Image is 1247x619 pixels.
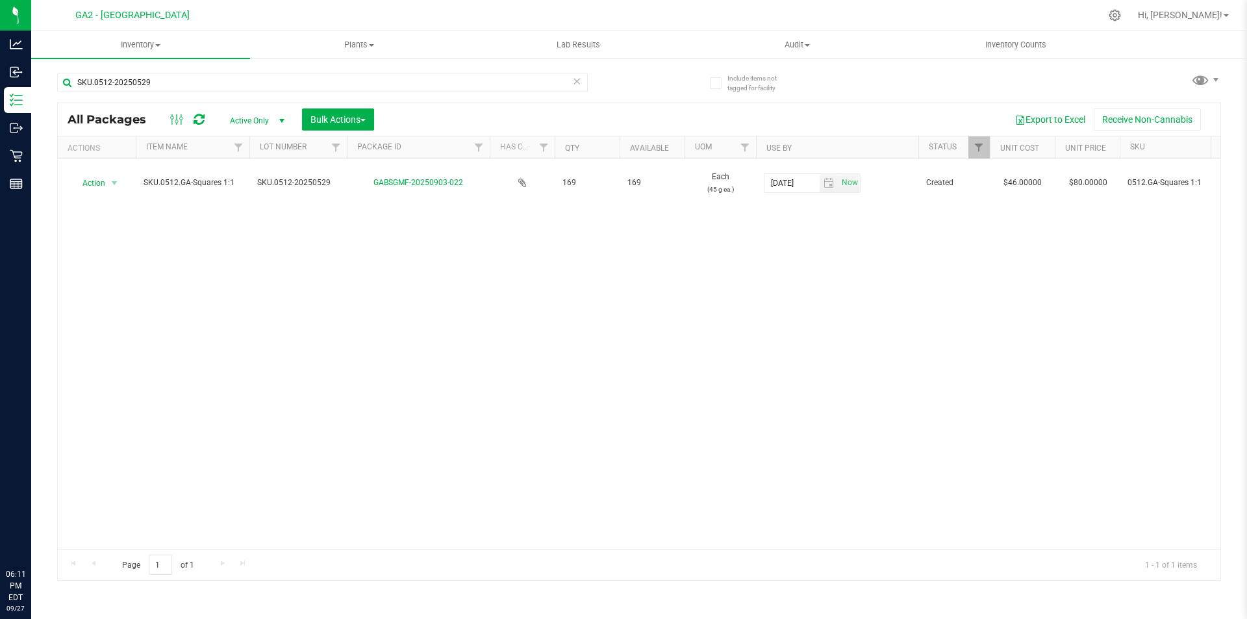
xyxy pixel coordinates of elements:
[539,39,618,51] span: Lab Results
[727,73,792,93] span: Include items not tagged for facility
[490,136,555,159] th: Has COA
[149,555,172,575] input: 1
[562,177,612,189] span: 169
[907,31,1126,58] a: Inventory Counts
[10,66,23,79] inline-svg: Inbound
[572,73,581,90] span: Clear
[10,38,23,51] inline-svg: Analytics
[31,39,250,51] span: Inventory
[968,39,1064,51] span: Inventory Counts
[373,178,463,187] a: GABSGMF-20250903-022
[1130,142,1145,151] a: SKU
[630,144,669,153] a: Available
[565,144,579,153] a: Qty
[10,121,23,134] inline-svg: Outbound
[695,142,712,151] a: UOM
[926,177,982,189] span: Created
[1063,173,1114,192] span: $80.00000
[6,603,25,613] p: 09/27
[107,174,123,192] span: select
[838,173,861,192] span: Set Current date
[357,142,401,151] a: Package ID
[469,31,688,58] a: Lab Results
[257,177,339,189] span: SKU.0512-20250529
[144,177,242,189] span: SKU.0512.GA-Squares 1:1
[1135,555,1207,574] span: 1 - 1 of 1 items
[838,174,860,192] span: select
[310,114,366,125] span: Bulk Actions
[688,39,906,51] span: Audit
[766,144,792,153] a: Use By
[302,108,374,131] button: Bulk Actions
[10,149,23,162] inline-svg: Retail
[990,159,1055,207] td: $46.00000
[260,142,307,151] a: Lot Number
[692,183,748,196] p: (45 g ea.)
[68,144,131,153] div: Actions
[1127,177,1226,189] span: 0512.GA-Squares 1:1
[1138,10,1222,20] span: Hi, [PERSON_NAME]!
[6,568,25,603] p: 06:11 PM EDT
[1000,144,1039,153] a: Unit Cost
[968,136,990,158] a: Filter
[228,136,249,158] a: Filter
[111,555,205,575] span: Page of 1
[1065,144,1106,153] a: Unit Price
[325,136,347,158] a: Filter
[250,31,469,58] a: Plants
[929,142,957,151] a: Status
[820,174,838,192] span: select
[57,73,588,92] input: Search Package ID, Item Name, SKU, Lot or Part Number...
[1107,9,1123,21] div: Manage settings
[627,177,677,189] span: 169
[735,136,756,158] a: Filter
[1007,108,1094,131] button: Export to Excel
[688,31,907,58] a: Audit
[13,515,52,554] iframe: Resource center
[251,39,468,51] span: Plants
[31,31,250,58] a: Inventory
[10,177,23,190] inline-svg: Reports
[692,171,748,196] span: Each
[468,136,490,158] a: Filter
[10,94,23,107] inline-svg: Inventory
[146,142,188,151] a: Item Name
[533,136,555,158] a: Filter
[68,112,159,127] span: All Packages
[75,10,190,21] span: GA2 - [GEOGRAPHIC_DATA]
[1094,108,1201,131] button: Receive Non-Cannabis
[71,174,106,192] span: Action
